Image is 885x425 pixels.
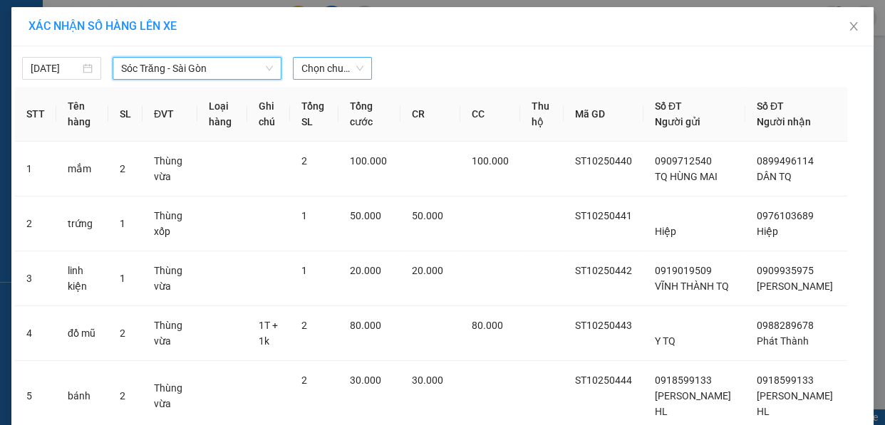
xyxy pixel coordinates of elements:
[56,251,108,306] td: linh kiện
[290,87,338,142] th: Tổng SL
[412,210,443,221] span: 50.000
[120,163,125,174] span: 2
[757,265,814,276] span: 0909935975
[412,265,443,276] span: 20.000
[757,100,784,112] span: Số ĐT
[350,320,381,331] span: 80.000
[301,265,307,276] span: 1
[143,142,197,196] td: Thùng vừa
[143,196,197,251] td: Thùng xốp
[338,87,400,142] th: Tổng cước
[56,306,108,361] td: đồ mũ
[56,196,108,251] td: trứng
[29,19,177,33] span: XÁC NHẬN SỐ HÀNG LÊN XE
[197,87,247,142] th: Loại hàng
[460,87,520,142] th: CC
[301,155,307,167] span: 2
[520,87,564,142] th: Thu hộ
[56,142,108,196] td: mắm
[757,210,814,221] span: 0976103689
[15,251,56,306] td: 3
[575,320,632,331] span: ST10250443
[301,320,307,331] span: 2
[259,320,278,347] span: 1T + 1k
[575,155,632,167] span: ST10250440
[400,87,460,142] th: CR
[15,306,56,361] td: 4
[655,155,712,167] span: 0909712540
[301,210,307,221] span: 1
[120,273,125,284] span: 1
[143,251,197,306] td: Thùng vừa
[350,155,387,167] span: 100.000
[301,58,363,79] span: Chọn chuyến
[108,87,143,142] th: SL
[301,374,307,386] span: 2
[472,320,503,331] span: 80.000
[757,320,814,331] span: 0988289678
[655,335,676,347] span: Y TQ
[120,390,125,402] span: 2
[757,335,809,347] span: Phát Thành
[15,142,56,196] td: 1
[848,21,859,32] span: close
[350,374,381,386] span: 30.000
[350,265,381,276] span: 20.000
[655,116,700,127] span: Người gửi
[834,7,874,47] button: Close
[564,87,643,142] th: Mã GD
[757,171,792,182] span: DÂN TQ
[143,87,197,142] th: ĐVT
[655,390,731,417] span: [PERSON_NAME] HL
[15,87,56,142] th: STT
[143,306,197,361] td: Thùng vừa
[757,390,833,417] span: [PERSON_NAME] HL
[31,61,80,76] input: 11/10/2025
[655,374,712,386] span: 0918599133
[757,155,814,167] span: 0899496114
[412,374,443,386] span: 30.000
[575,265,632,276] span: ST10250442
[757,280,833,292] span: [PERSON_NAME]
[655,280,729,292] span: VĨNH THÀNH TQ
[757,374,814,386] span: 0918599133
[120,327,125,339] span: 2
[121,58,273,79] span: Sóc Trăng - Sài Gòn
[120,218,125,229] span: 1
[56,87,108,142] th: Tên hàng
[655,100,682,112] span: Số ĐT
[575,374,632,386] span: ST10250444
[655,226,676,237] span: Hiệp
[472,155,509,167] span: 100.000
[655,265,712,276] span: 0919019509
[655,171,718,182] span: TQ HÙNG MAI
[575,210,632,221] span: ST10250441
[15,196,56,251] td: 2
[757,226,778,237] span: Hiệp
[265,64,274,73] span: down
[350,210,381,221] span: 50.000
[757,116,811,127] span: Người nhận
[247,87,290,142] th: Ghi chú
